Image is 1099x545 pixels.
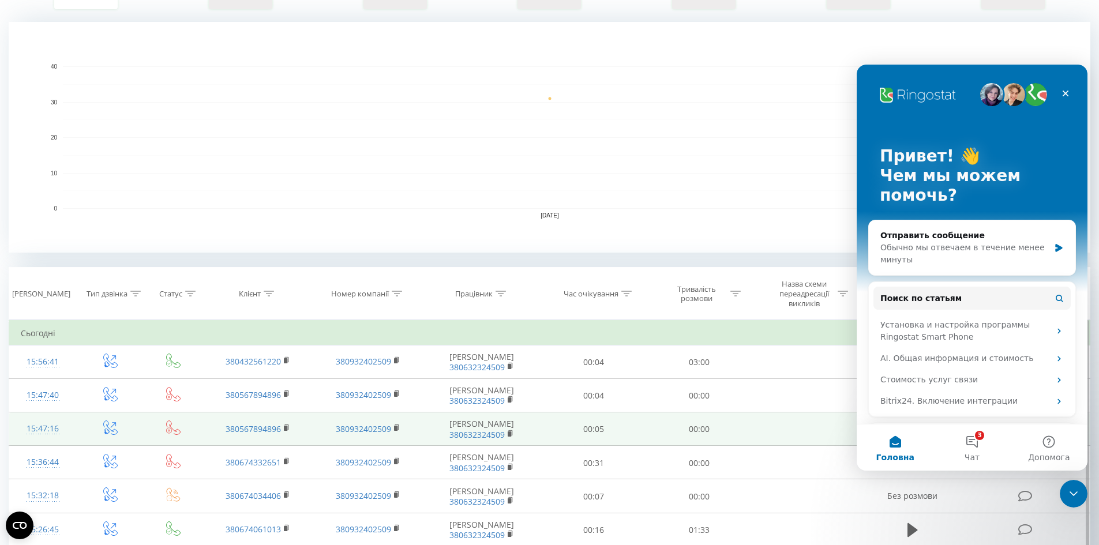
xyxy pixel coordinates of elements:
a: 380932402509 [336,389,391,400]
iframe: Живий чат у інтеркомі [857,65,1087,471]
a: 380567894896 [226,423,281,434]
a: 380932402509 [336,356,391,367]
font: 00:00 [689,423,710,434]
font: 00:04 [583,390,604,401]
font: 01:33 [689,524,710,535]
font: 00:00 [689,457,710,468]
font: 00:04 [583,356,604,367]
text: 40 [51,63,58,70]
font: Назва схеми переадресації викликів [779,279,829,309]
font: Працівник [455,288,493,299]
a: 380632324509 [449,362,505,373]
text: 30 [51,99,58,106]
font: 00:16 [583,524,604,535]
a: 380932402509 [336,490,391,501]
font: 00:00 [689,491,710,502]
text: 0 [54,205,57,212]
a: 380632324509 [449,429,505,440]
a: 380632324509 [449,463,505,473]
font: [PERSON_NAME] [12,288,70,299]
font: 15:36:44 [27,456,59,467]
text: 20 [51,134,58,141]
a: 380674034406 [226,490,281,501]
font: 15:56:41 [27,356,59,367]
font: [PERSON_NAME] [449,452,514,463]
font: Статус [159,288,182,299]
font: 15:26:45 [27,524,59,535]
font: Тривалість розмови [677,284,716,304]
a: 380632324509 [449,529,505,540]
a: 380432561220 [226,356,281,367]
font: 00:05 [583,423,604,434]
font: 15:32:18 [27,490,59,501]
font: [PERSON_NAME] [449,351,514,362]
font: 15:47:40 [27,389,59,400]
font: Час очікування [564,288,618,299]
font: 00:00 [689,390,710,401]
a: 380932402509 [336,524,391,535]
font: Номер компанії [331,288,389,299]
svg: Діаграма. [9,22,1090,253]
font: 00:07 [583,491,604,502]
a: 380932402509 [336,423,391,434]
font: Клієнт [239,288,261,299]
font: [PERSON_NAME] [449,418,514,429]
a: 380632324509 [449,395,505,406]
text: [DATE] [541,212,559,219]
a: 380674061013 [226,524,281,535]
button: Відкрити віджет CMP [6,512,33,539]
font: 00:31 [583,457,604,468]
font: 03:00 [689,356,710,367]
a: 380674332651 [226,457,281,468]
a: 380632324509 [449,496,505,507]
font: Тип дзвінка [87,288,127,299]
font: [PERSON_NAME] [449,385,514,396]
iframe: Живий чат у інтеркомі [1060,480,1087,508]
font: Без розмови [887,490,937,501]
font: 15:47:16 [27,423,59,434]
a: 380932402509 [336,457,391,468]
a: 380567894896 [226,389,281,400]
font: [PERSON_NAME] [449,519,514,530]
